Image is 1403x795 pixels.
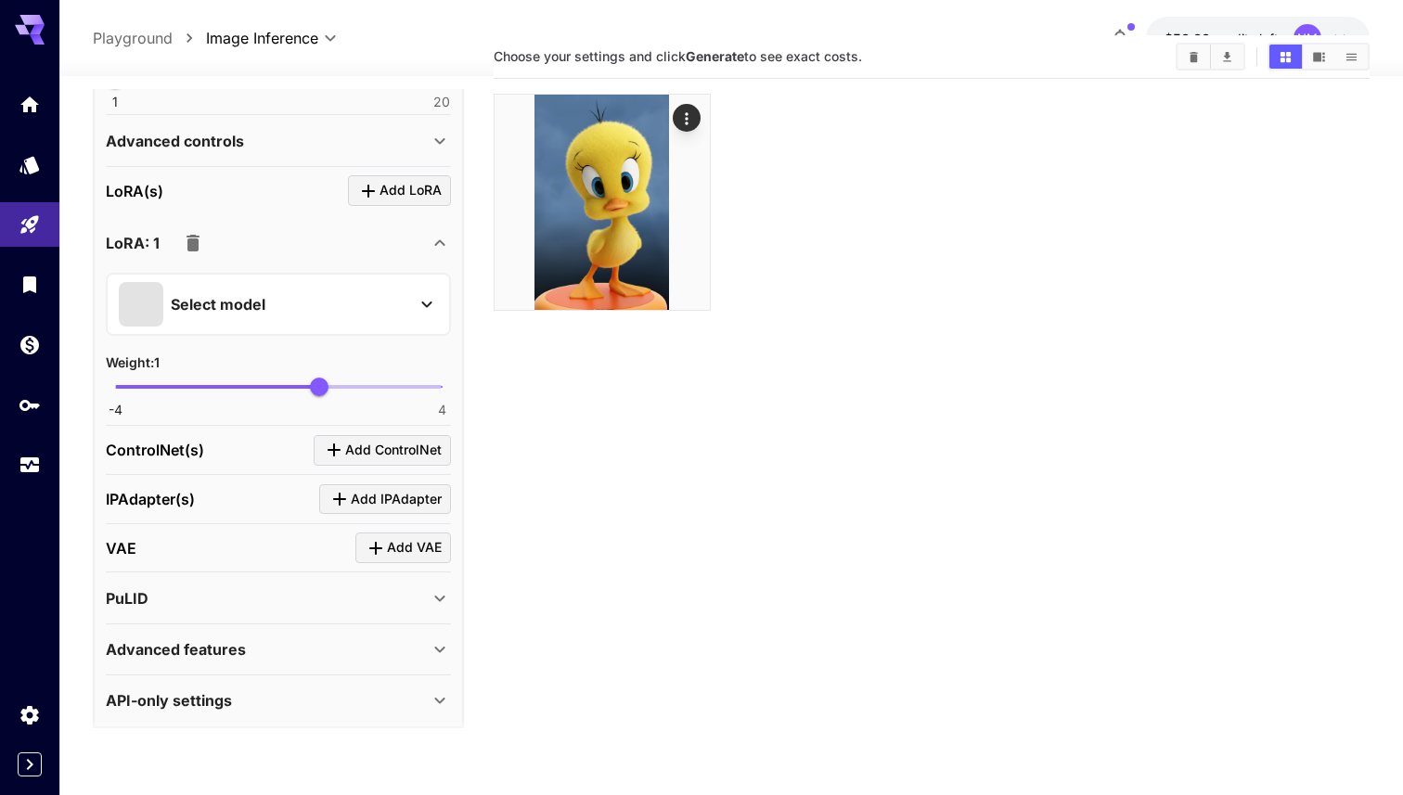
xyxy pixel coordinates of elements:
[494,48,862,64] span: Choose your settings and click to see exact costs.
[119,282,438,327] button: Select model
[106,439,204,461] p: ControlNet(s)
[106,488,195,510] p: IPAdapter(s)
[106,576,451,621] div: PuLID
[112,93,118,111] span: 1
[1165,31,1214,46] span: $50.00
[106,587,148,609] p: PuLID
[1303,45,1335,69] button: Show images in video view
[106,130,244,152] p: Advanced controls
[106,678,451,723] div: API-only settings
[106,689,232,712] p: API-only settings
[106,180,163,202] p: LoRA(s)
[1335,45,1368,69] button: Show images in list view
[1165,29,1279,48] div: $50.00
[1294,24,1321,52] div: NM
[19,393,41,417] div: API Keys
[109,401,122,419] span: -4
[19,153,41,176] div: Models
[433,93,450,111] span: 20
[106,627,451,672] div: Advanced features
[19,213,41,237] div: Playground
[1214,31,1279,46] span: credits left
[18,752,42,776] button: Expand sidebar
[19,703,41,726] div: Settings
[314,435,451,466] button: Click to add ControlNet
[106,232,160,254] p: LoRA: 1
[1176,43,1245,71] div: Clear ImagesDownload All
[1269,45,1302,69] button: Show images in grid view
[380,179,442,202] span: Add LoRA
[495,95,710,310] img: Z
[19,454,41,477] div: Usage
[19,333,41,356] div: Wallet
[93,27,173,49] a: Playground
[345,439,442,462] span: Add ControlNet
[348,175,451,206] button: Click to add LoRA
[93,27,206,49] nav: breadcrumb
[1268,43,1370,71] div: Show images in grid viewShow images in video viewShow images in list view
[387,536,442,559] span: Add VAE
[319,484,451,515] button: Click to add IPAdapter
[106,354,160,370] span: Weight : 1
[19,93,41,116] div: Home
[206,27,318,49] span: Image Inference
[106,119,451,163] div: Advanced controls
[673,104,701,132] div: Actions
[106,537,136,559] p: VAE
[106,638,246,660] p: Advanced features
[19,273,41,296] div: Library
[171,293,265,315] p: Select model
[355,532,451,563] button: Click to add VAE
[106,221,451,265] div: LoRA: 1
[1146,17,1370,59] button: $50.00NM
[1178,45,1210,69] button: Clear Images
[1211,45,1243,69] button: Download All
[686,48,744,64] b: Generate
[438,401,446,419] span: 4
[351,488,442,511] span: Add IPAdapter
